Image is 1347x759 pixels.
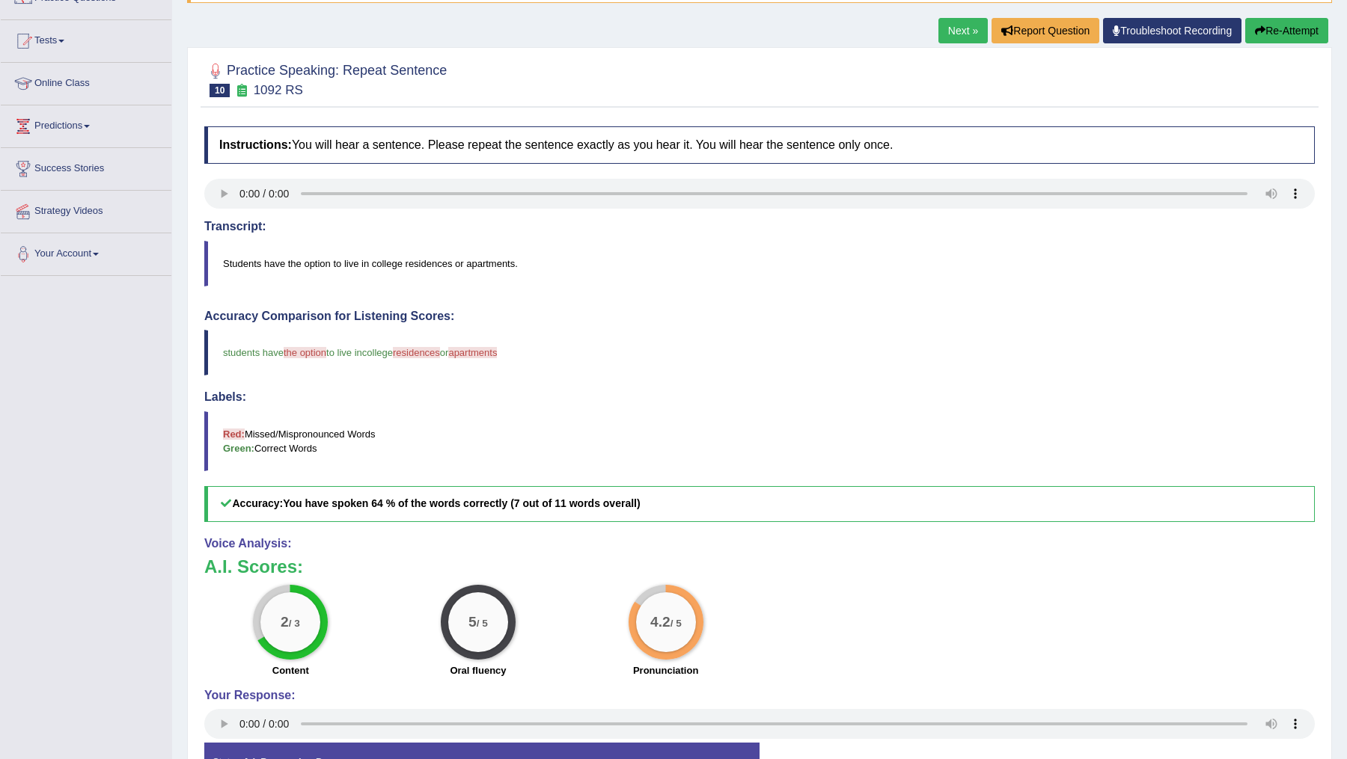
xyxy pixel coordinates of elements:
[204,411,1315,471] blockquote: Missed/Mispronounced Words Correct Words
[468,613,477,630] big: 5
[938,18,988,43] a: Next »
[289,618,300,629] small: / 3
[204,310,1315,323] h4: Accuracy Comparison for Listening Scores:
[210,84,230,97] span: 10
[204,486,1315,521] h5: Accuracy:
[1,148,171,185] a: Success Stories
[223,428,245,440] b: Red:
[204,220,1315,233] h4: Transcript:
[204,60,447,97] h2: Practice Speaking: Repeat Sentence
[223,443,254,454] b: Green:
[233,84,249,98] small: Exam occurring question
[650,613,671,630] big: 4.2
[633,663,698,677] label: Pronunciation
[362,347,393,358] span: college
[272,663,309,677] label: Content
[1245,18,1328,43] button: Re-Attempt
[223,347,284,358] span: students have
[204,556,303,577] b: A.I. Scores:
[281,613,289,630] big: 2
[440,347,449,358] span: or
[284,347,326,358] span: the option
[326,347,362,358] span: to live in
[204,537,1315,550] h4: Voice Analysis:
[1,105,171,143] a: Predictions
[254,83,303,97] small: 1092 RS
[283,497,640,509] b: You have spoken 64 % of the words correctly (7 out of 11 words overall)
[204,126,1315,164] h4: You will hear a sentence. Please repeat the sentence exactly as you hear it. You will hear the se...
[450,663,506,677] label: Oral fluency
[204,390,1315,404] h4: Labels:
[1,20,171,58] a: Tests
[204,689,1315,702] h4: Your Response:
[1,191,171,228] a: Strategy Videos
[477,618,488,629] small: / 5
[1,63,171,100] a: Online Class
[670,618,681,629] small: / 5
[1103,18,1241,43] a: Troubleshoot Recording
[992,18,1099,43] button: Report Question
[204,241,1315,286] blockquote: Students have the option to live in college residences or apartments.
[393,347,440,358] span: residences
[448,347,497,358] span: apartments
[219,138,292,151] b: Instructions:
[1,233,171,271] a: Your Account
